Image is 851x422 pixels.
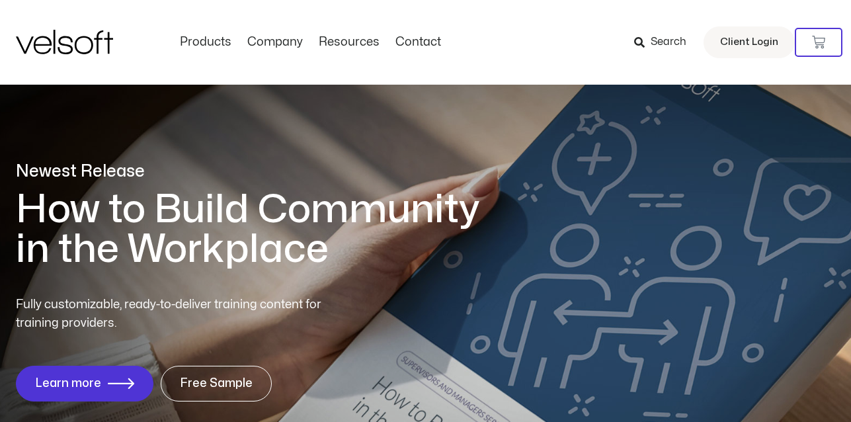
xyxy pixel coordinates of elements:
span: Learn more [35,377,101,390]
img: Velsoft Training Materials [16,30,113,54]
a: Client Login [704,26,795,58]
a: Learn more [16,366,153,401]
a: Search [634,31,696,54]
h1: How to Build Community in the Workplace [16,190,499,269]
a: ProductsMenu Toggle [172,35,239,50]
span: Client Login [720,34,778,51]
nav: Menu [172,35,449,50]
span: Free Sample [180,377,253,390]
p: Fully customizable, ready-to-deliver training content for training providers. [16,296,345,333]
a: ContactMenu Toggle [387,35,449,50]
a: ResourcesMenu Toggle [311,35,387,50]
span: Search [651,34,686,51]
a: Free Sample [161,366,272,401]
p: Newest Release [16,160,499,183]
a: CompanyMenu Toggle [239,35,311,50]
